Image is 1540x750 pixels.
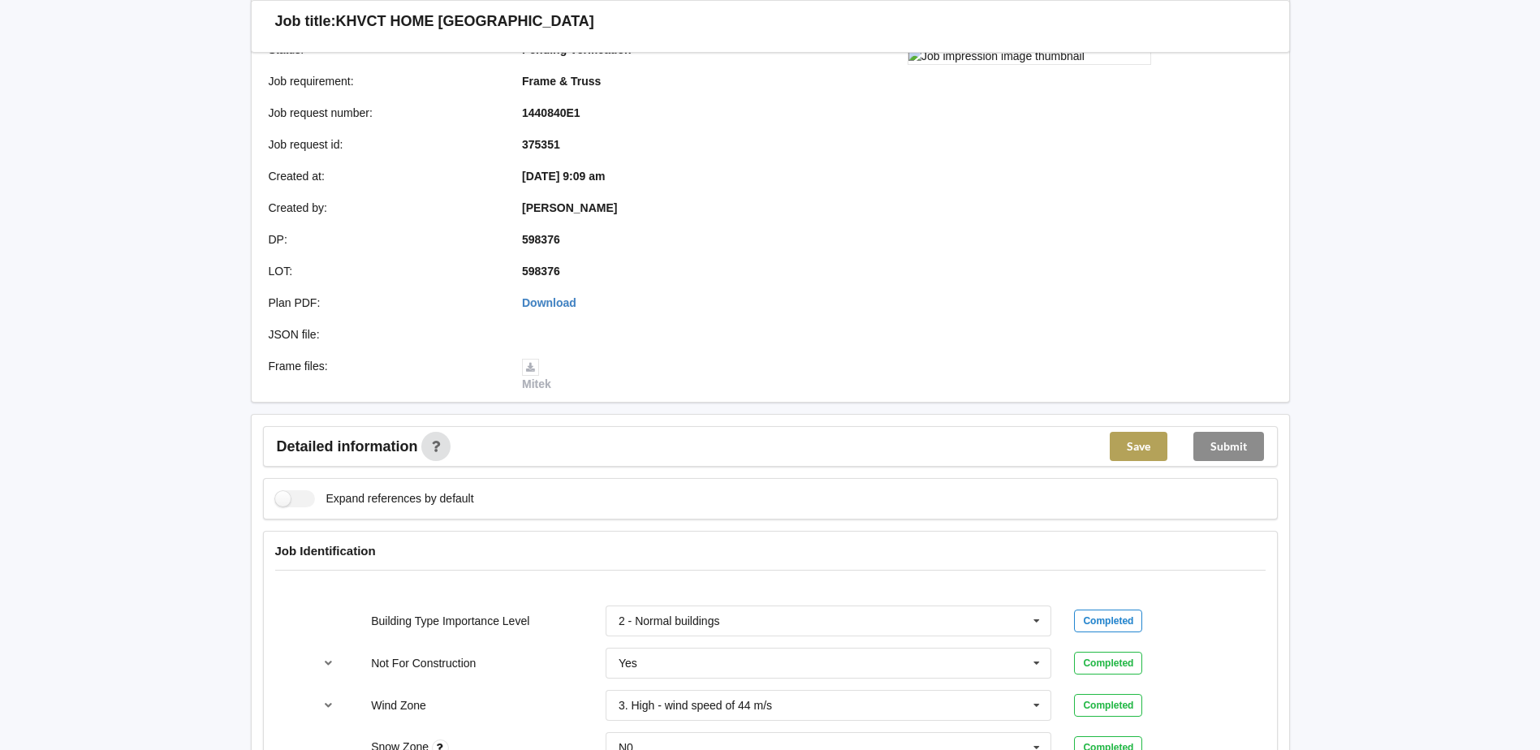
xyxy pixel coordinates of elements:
div: DP : [257,231,511,248]
b: [PERSON_NAME] [522,201,617,214]
a: Download [522,296,576,309]
div: 2 - Normal buildings [619,615,720,627]
div: Completed [1074,610,1142,632]
b: 1440840E1 [522,106,580,119]
div: Job request number : [257,105,511,121]
label: Building Type Importance Level [371,614,529,627]
div: Plan PDF : [257,295,511,311]
button: reference-toggle [313,691,344,720]
h3: Job title: [275,12,336,31]
button: reference-toggle [313,649,344,678]
div: Completed [1074,694,1142,717]
a: Mitek [522,360,551,390]
div: Job requirement : [257,73,511,89]
div: Frame files : [257,358,511,392]
b: 375351 [522,138,560,151]
b: 598376 [522,233,560,246]
label: Wind Zone [371,699,426,712]
div: LOT : [257,263,511,279]
div: Created by : [257,200,511,216]
label: Expand references by default [275,490,474,507]
b: Frame & Truss [522,75,601,88]
b: [DATE] 9:09 am [522,170,605,183]
div: Yes [619,657,637,669]
div: Job request id : [257,136,511,153]
div: Completed [1074,652,1142,675]
h3: KHVCT HOME [GEOGRAPHIC_DATA] [336,12,594,31]
label: Not For Construction [371,657,476,670]
b: 598376 [522,265,560,278]
div: JSON file : [257,326,511,343]
div: 3. High - wind speed of 44 m/s [619,700,772,711]
h4: Job Identification [275,543,1266,558]
div: Created at : [257,168,511,184]
button: Save [1110,432,1167,461]
span: Detailed information [277,439,418,454]
img: Job impression image thumbnail [908,47,1151,65]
